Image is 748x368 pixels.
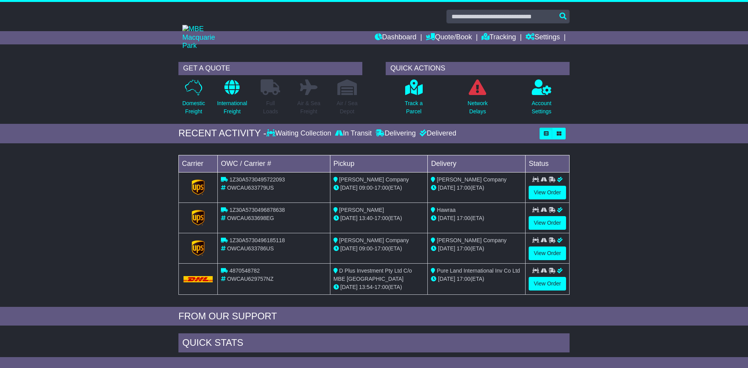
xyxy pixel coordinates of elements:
[482,31,516,44] a: Tracking
[192,180,205,195] img: GetCarrierServiceLogo
[333,214,425,222] div: - (ETA)
[179,155,218,172] td: Carrier
[437,237,506,243] span: [PERSON_NAME] Company
[437,176,506,183] span: [PERSON_NAME] Company
[340,284,358,290] span: [DATE]
[227,215,274,221] span: OWCAU633698EG
[178,311,570,322] div: FROM OUR SUPPORT
[227,245,274,252] span: OWCAU633786US
[437,207,455,213] span: Hawraa
[218,155,330,172] td: OWC / Carrier #
[426,31,472,44] a: Quote/Book
[374,185,388,191] span: 17:00
[340,245,358,252] span: [DATE]
[438,245,455,252] span: [DATE]
[431,184,522,192] div: (ETA)
[229,207,285,213] span: 1Z30A5730496878638
[529,247,566,260] a: View Order
[457,215,470,221] span: 17:00
[339,207,384,213] span: [PERSON_NAME]
[526,155,570,172] td: Status
[182,79,205,120] a: DomesticFreight
[333,283,425,291] div: - (ETA)
[438,276,455,282] span: [DATE]
[333,129,374,138] div: In Transit
[192,240,205,256] img: GetCarrierServiceLogo
[229,237,285,243] span: 1Z30A5730496185118
[178,128,266,139] div: RECENT ACTIVITY -
[266,129,333,138] div: Waiting Collection
[457,185,470,191] span: 17:00
[374,284,388,290] span: 17:00
[437,268,520,274] span: Pure Land International Inv Co Ltd
[531,79,552,120] a: AccountSettings
[182,99,205,116] p: Domestic Freight
[337,99,358,116] p: Air / Sea Depot
[374,215,388,221] span: 17:00
[529,216,566,230] a: View Order
[333,245,425,253] div: - (ETA)
[438,215,455,221] span: [DATE]
[340,185,358,191] span: [DATE]
[359,215,373,221] span: 13:40
[374,129,418,138] div: Delivering
[333,268,412,282] span: D Plus Investment Pty Ltd C/o MBE [GEOGRAPHIC_DATA]
[418,129,456,138] div: Delivered
[467,99,487,116] p: Network Delays
[192,210,205,225] img: GetCarrierServiceLogo
[359,284,373,290] span: 13:54
[217,79,247,120] a: InternationalFreight
[405,99,423,116] p: Track a Parcel
[333,184,425,192] div: - (ETA)
[404,79,423,120] a: Track aParcel
[339,237,409,243] span: [PERSON_NAME] Company
[375,31,416,44] a: Dashboard
[529,277,566,291] a: View Order
[526,31,560,44] a: Settings
[431,275,522,283] div: (ETA)
[457,245,470,252] span: 17:00
[428,155,526,172] td: Delivery
[340,215,358,221] span: [DATE]
[457,276,470,282] span: 17:00
[227,185,274,191] span: OWCAU633779US
[431,245,522,253] div: (ETA)
[297,99,320,116] p: Air & Sea Freight
[532,99,552,116] p: Account Settings
[438,185,455,191] span: [DATE]
[374,245,388,252] span: 17:00
[217,99,247,116] p: International Freight
[182,25,229,50] img: MBE Macquarie Park
[339,176,409,183] span: [PERSON_NAME] Company
[529,186,566,199] a: View Order
[229,268,260,274] span: 4870548782
[386,62,570,75] div: QUICK ACTIONS
[183,276,213,282] img: DHL.png
[229,176,285,183] span: 1Z30A5730495722093
[431,214,522,222] div: (ETA)
[178,62,362,75] div: GET A QUOTE
[330,155,428,172] td: Pickup
[227,276,273,282] span: OWCAU629757NZ
[359,245,373,252] span: 09:00
[178,333,570,354] div: Quick Stats
[467,79,488,120] a: NetworkDelays
[261,99,280,116] p: Full Loads
[359,185,373,191] span: 09:00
